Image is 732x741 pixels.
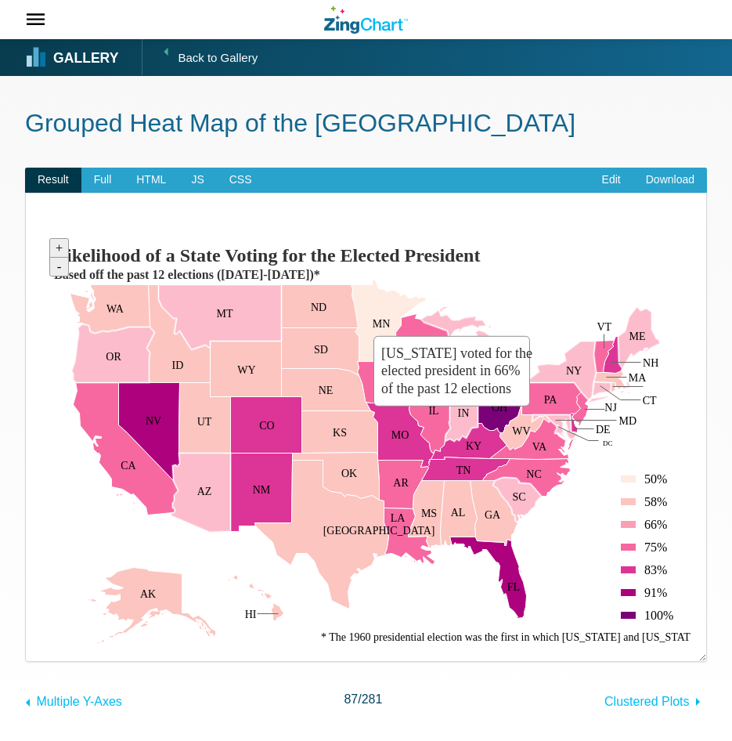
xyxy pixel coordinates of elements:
[124,168,178,193] span: HTML
[178,40,258,75] span: Back to Gallery
[604,695,690,708] span: Clustered Plots
[217,168,265,193] span: CSS
[344,692,358,706] span: 87
[25,687,122,712] a: Multiple Y-Axes
[633,168,707,193] a: Download
[142,38,258,75] a: Back to Gallery
[27,46,118,70] a: Gallery
[590,168,633,193] a: Edit
[25,107,707,143] h1: Grouped Heat Map of the [GEOGRAPHIC_DATA]
[81,168,124,193] span: Full
[604,687,707,712] a: Clustered Plots
[25,193,707,662] div: ​
[362,692,383,706] span: 281
[25,168,81,193] span: Result
[324,6,408,34] a: ZingChart Logo. Click to return to the homepage
[178,168,216,193] span: JS
[53,52,118,66] strong: Gallery
[344,689,382,710] span: /
[36,695,121,708] span: Multiple Y-Axes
